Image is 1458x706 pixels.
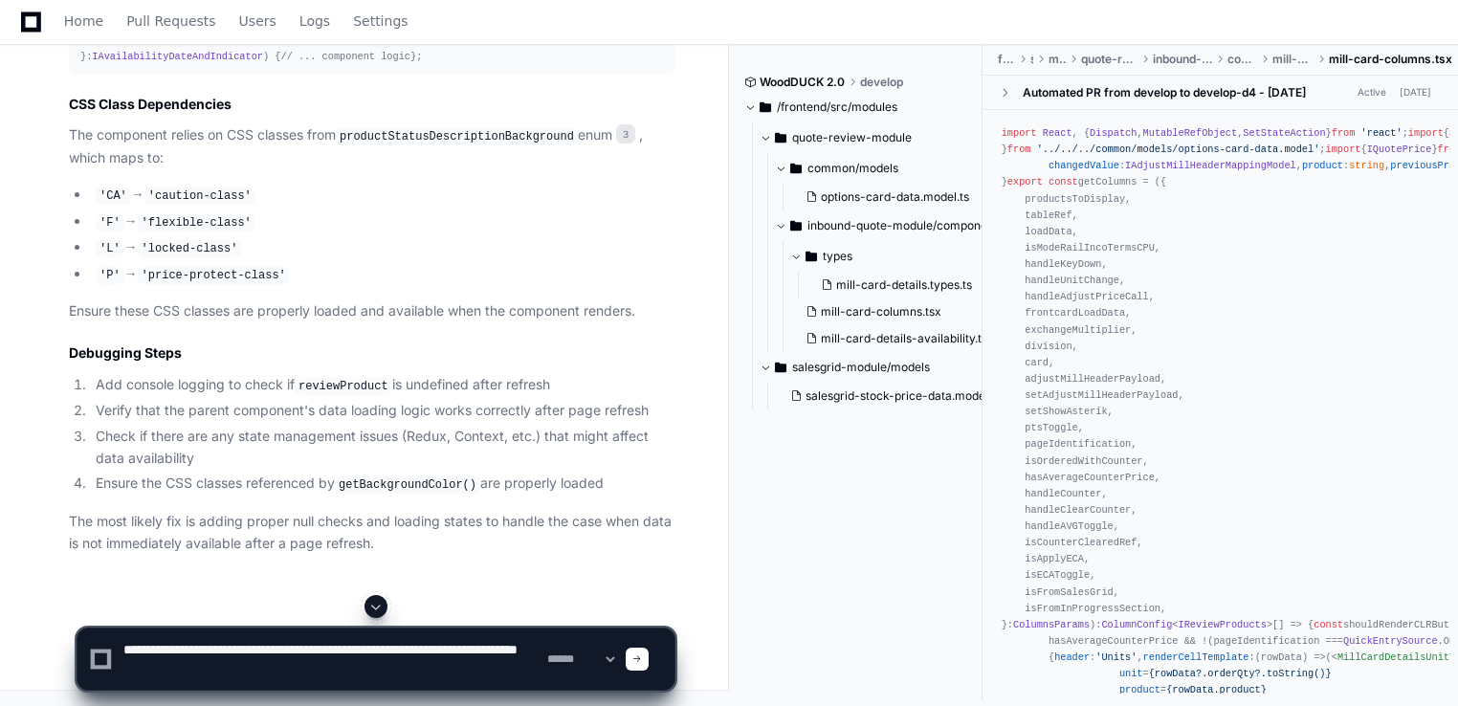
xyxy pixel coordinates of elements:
code: 'CA' [96,188,131,205]
p: The most likely fix is adding proper null checks and loading states to handle the case when data ... [69,511,674,555]
span: inbound-quote-module/components/mill-card-details [807,218,999,233]
button: /frontend/src/modules [744,92,968,122]
code: 'caution-class' [144,188,255,205]
svg: Directory [806,245,817,268]
span: inbound-quote-module [1153,52,1212,67]
span: types [823,249,852,264]
button: salesgrid-module/models [760,352,983,383]
span: develop [860,75,903,90]
p: Ensure these CSS classes are properly loaded and available when the component renders. [69,300,674,322]
span: quote-review-module [792,130,912,145]
button: inbound-quote-module/components/mill-card-details [775,210,999,241]
span: common/models [807,161,898,176]
code: productStatusDescriptionBackground [336,128,578,145]
span: Pull Requests [126,15,215,27]
li: Check if there are any state management issues (Redux, Context, etc.) that might affect data avai... [90,426,674,470]
span: export [1007,177,1043,188]
span: React [1043,127,1072,139]
code: getBackgroundColor() [335,476,480,494]
div: [DATE] [1400,85,1431,99]
svg: Directory [790,157,802,180]
div: Automated PR from develop to develop-d4 - [DATE] [1023,85,1306,100]
li: → [90,210,674,233]
li: → [90,184,674,207]
span: modules [1049,52,1067,67]
li: Verify that the parent component's data loading logic works correctly after page refresh [90,400,674,422]
span: frontend [998,52,1016,67]
span: options-card-data.model.ts [821,189,969,205]
svg: Directory [775,126,786,149]
svg: Directory [790,214,802,237]
span: changedValue [1049,161,1119,172]
span: from [1332,127,1356,139]
span: '../../../common/models/options-card-data.model' [1037,144,1320,156]
h2: CSS Class Dependencies [69,95,674,114]
span: 'react' [1361,127,1403,139]
code: reviewProduct [295,378,392,395]
span: 3 [616,124,635,143]
button: mill-card-columns.tsx [798,298,994,325]
span: salesgrid-module/models [792,360,930,375]
span: mill-card-details.types.ts [836,277,972,293]
span: Home [64,15,103,27]
button: options-card-data.model.ts [798,184,987,210]
button: salesgrid-stock-price-data.model.tsx [783,383,987,409]
code: 'locked-class' [138,240,242,257]
span: Logs [299,15,330,27]
span: Active [1352,83,1392,101]
p: The component relies on CSS classes from enum , which maps to: [69,124,674,168]
svg: Directory [775,356,786,379]
button: mill-card-details.types.ts [813,272,994,298]
span: import [1002,127,1037,139]
span: WoodDUCK 2.0 [760,75,845,90]
span: string [1349,161,1384,172]
span: Users [239,15,276,27]
li: Add console logging to check if is undefined after refresh [90,374,674,397]
li: → [90,263,674,286]
span: SetStateAction [1243,127,1325,139]
span: Dispatch [1090,127,1137,139]
code: 'F' [96,214,124,232]
span: Settings [353,15,408,27]
span: salesgrid-stock-price-data.model.tsx [806,388,1007,404]
span: IAdjustMillHeaderMappingModel [1125,161,1296,172]
svg: Directory [760,96,771,119]
span: // ... component logic [280,51,410,62]
span: /frontend/src/modules [777,99,897,115]
button: types [790,241,1005,272]
span: mill-card-columns.tsx [821,304,941,320]
span: const [1049,177,1078,188]
code: 'L' [96,240,124,257]
span: components [1227,52,1256,67]
span: quote-review-module [1081,52,1138,67]
span: from [1007,144,1031,156]
span: mill-card-details [1272,52,1314,67]
button: quote-review-module [760,122,983,153]
span: src [1030,52,1033,67]
code: 'P' [96,267,124,284]
button: mill-card-details-availability.tsx [798,325,994,352]
span: import [1408,127,1444,139]
code: 'price-protect-class' [138,267,290,284]
span: IQuotePrice [1367,144,1432,156]
span: product [1302,161,1343,172]
button: common/models [775,153,999,184]
li: Ensure the CSS classes referenced by are properly loaded [90,473,674,496]
h2: Debugging Steps [69,343,674,363]
span: MutableRefObject [1143,127,1238,139]
span: IAvailabilityDateAndIndicator [92,51,263,62]
span: mill-card-columns.tsx [1329,52,1452,67]
span: mill-card-details-availability.tsx [821,331,994,346]
li: → [90,236,674,259]
span: import [1326,144,1361,156]
code: 'flexible-class' [138,214,255,232]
